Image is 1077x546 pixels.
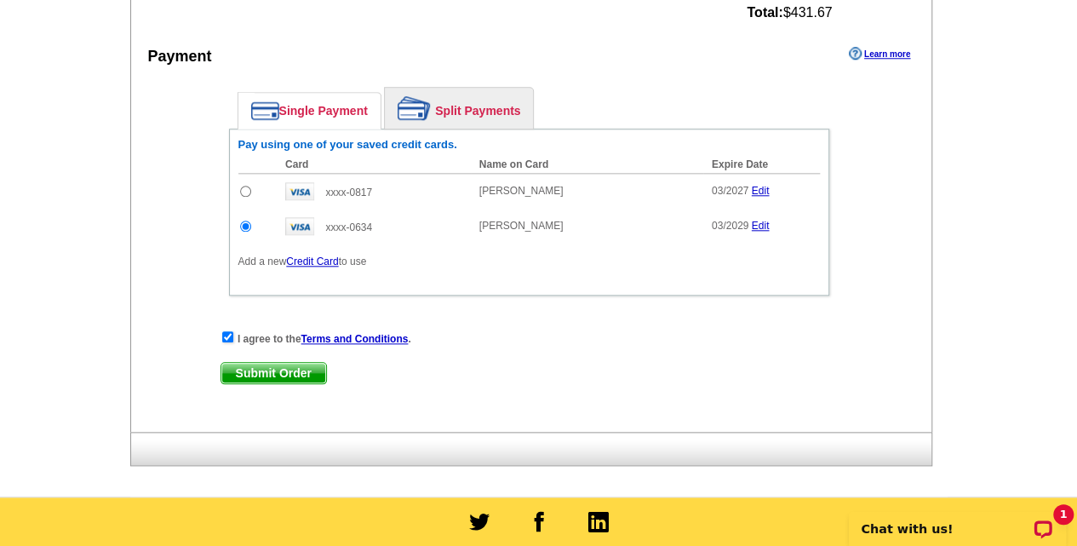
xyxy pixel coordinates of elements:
[385,88,533,129] a: Split Payments
[479,220,564,232] span: [PERSON_NAME]
[238,138,820,152] h6: Pay using one of your saved credit cards.
[286,256,338,267] a: Credit Card
[325,187,372,198] span: xxxx-0817
[747,5,832,20] span: $431.67
[712,185,748,197] span: 03/2027
[148,45,212,68] div: Payment
[752,220,770,232] a: Edit
[838,492,1077,546] iframe: LiveChat chat widget
[479,185,564,197] span: [PERSON_NAME]
[325,221,372,233] span: xxxx-0634
[712,220,748,232] span: 03/2029
[301,333,409,345] a: Terms and Conditions
[277,156,471,174] th: Card
[747,5,782,20] strong: Total:
[238,93,381,129] a: Single Payment
[703,156,820,174] th: Expire Date
[285,182,314,200] img: visa.gif
[849,47,910,60] a: Learn more
[398,96,431,120] img: split-payment.png
[471,156,703,174] th: Name on Card
[752,185,770,197] a: Edit
[251,101,279,120] img: single-payment.png
[238,254,820,269] p: Add a new to use
[285,217,314,235] img: visa.gif
[221,363,326,383] span: Submit Order
[238,333,411,345] strong: I agree to the .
